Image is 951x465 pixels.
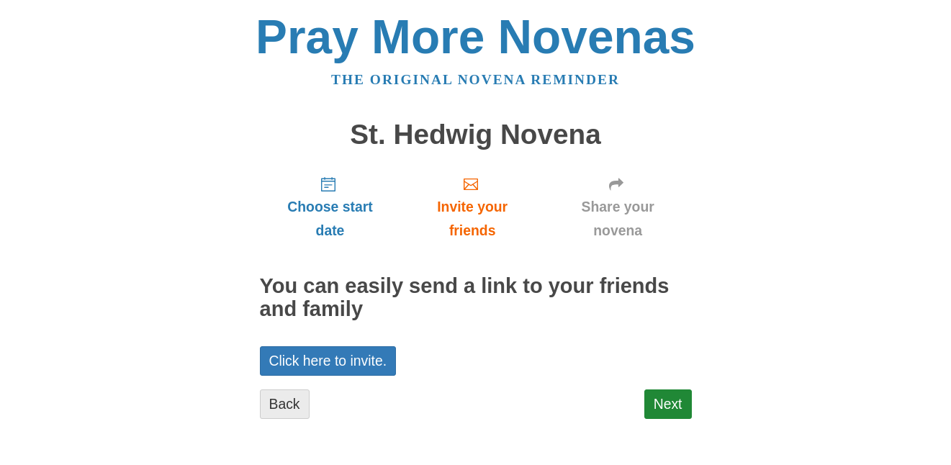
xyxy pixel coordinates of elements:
a: Share your novena [544,164,692,250]
a: Invite your friends [400,164,544,250]
span: Share your novena [559,195,677,243]
h1: St. Hedwig Novena [260,119,692,150]
span: Invite your friends [415,195,529,243]
a: Back [260,389,310,419]
span: Choose start date [274,195,387,243]
a: Pray More Novenas [256,10,695,63]
a: Choose start date [260,164,401,250]
h2: You can easily send a link to your friends and family [260,275,692,321]
a: Next [644,389,692,419]
a: The original novena reminder [331,72,620,87]
a: Click here to invite. [260,346,397,376]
